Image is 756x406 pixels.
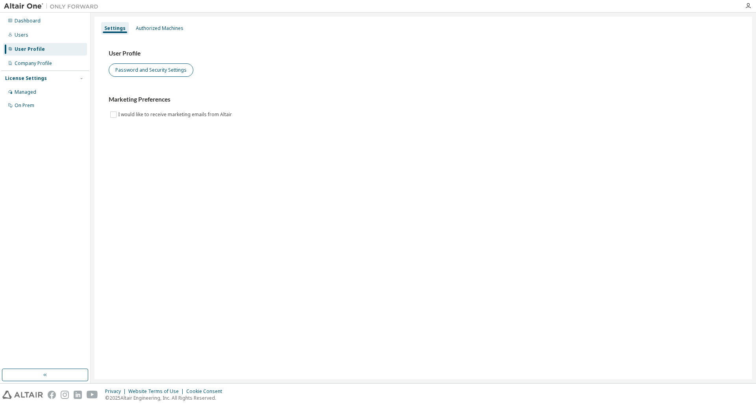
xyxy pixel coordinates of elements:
[87,391,98,399] img: youtube.svg
[15,46,45,52] div: User Profile
[15,60,52,67] div: Company Profile
[15,89,36,95] div: Managed
[2,391,43,399] img: altair_logo.svg
[128,388,186,395] div: Website Terms of Use
[15,18,41,24] div: Dashboard
[109,63,193,77] button: Password and Security Settings
[109,96,738,104] h3: Marketing Preferences
[5,75,47,82] div: License Settings
[105,388,128,395] div: Privacy
[74,391,82,399] img: linkedin.svg
[15,102,34,109] div: On Prem
[105,395,227,401] p: © 2025 Altair Engineering, Inc. All Rights Reserved.
[4,2,102,10] img: Altair One
[61,391,69,399] img: instagram.svg
[104,25,126,32] div: Settings
[109,50,738,57] h3: User Profile
[15,32,28,38] div: Users
[118,110,233,119] label: I would like to receive marketing emails from Altair
[186,388,227,395] div: Cookie Consent
[136,25,183,32] div: Authorized Machines
[48,391,56,399] img: facebook.svg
